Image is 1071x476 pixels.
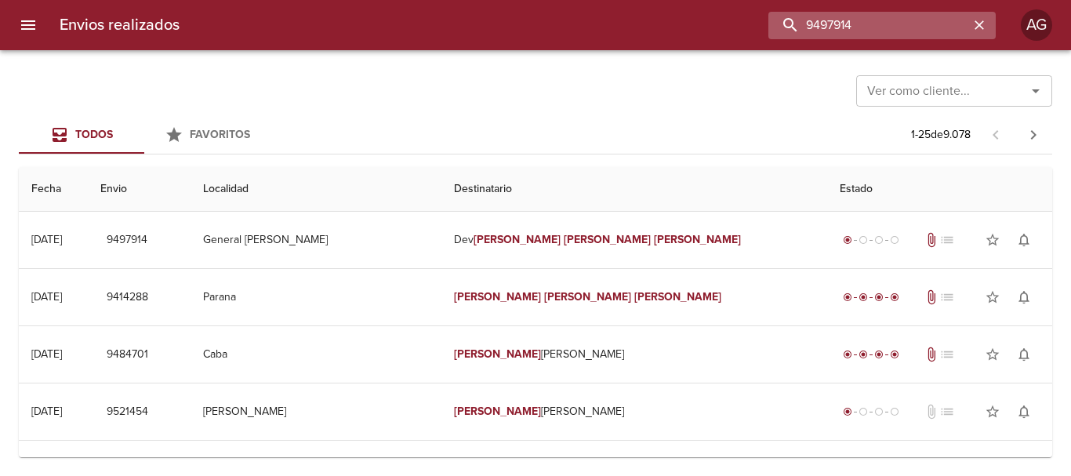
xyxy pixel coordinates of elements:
[107,288,148,307] span: 9414288
[977,339,1008,370] button: Agregar a favoritos
[1015,116,1052,154] span: Pagina siguiente
[100,398,154,427] button: 9521454
[1016,232,1032,248] span: notifications_none
[1008,282,1040,313] button: Activar notificaciones
[100,226,154,255] button: 9497914
[977,282,1008,313] button: Agregar a favoritos
[441,167,827,212] th: Destinatario
[191,212,441,268] td: General [PERSON_NAME]
[31,405,62,418] div: [DATE]
[890,407,899,416] span: radio_button_unchecked
[924,232,939,248] span: Tiene documentos adjuntos
[939,347,955,362] span: No tiene pedido asociado
[19,116,270,154] div: Tabs Envios
[31,233,62,246] div: [DATE]
[843,293,852,302] span: radio_button_checked
[1008,339,1040,370] button: Activar notificaciones
[191,383,441,440] td: [PERSON_NAME]
[1016,347,1032,362] span: notifications_none
[890,293,899,302] span: radio_button_checked
[985,404,1000,420] span: star_border
[191,326,441,383] td: Caba
[843,350,852,359] span: radio_button_checked
[843,235,852,245] span: radio_button_checked
[827,167,1052,212] th: Estado
[9,6,47,44] button: menu
[843,407,852,416] span: radio_button_checked
[977,396,1008,427] button: Agregar a favoritos
[939,289,955,305] span: No tiene pedido asociado
[1016,404,1032,420] span: notifications_none
[985,232,1000,248] span: star_border
[107,402,148,422] span: 9521454
[874,293,884,302] span: radio_button_checked
[874,350,884,359] span: radio_button_checked
[985,347,1000,362] span: star_border
[19,167,88,212] th: Fecha
[840,347,902,362] div: Entregado
[190,128,250,141] span: Favoritos
[100,283,154,312] button: 9414288
[977,126,1015,142] span: Pagina anterior
[939,404,955,420] span: No tiene pedido asociado
[890,235,899,245] span: radio_button_unchecked
[107,231,147,250] span: 9497914
[454,290,541,303] em: [PERSON_NAME]
[1016,289,1032,305] span: notifications_none
[634,290,721,303] em: [PERSON_NAME]
[1025,80,1047,102] button: Abrir
[911,127,971,143] p: 1 - 25 de 9.078
[874,407,884,416] span: radio_button_unchecked
[840,289,902,305] div: Entregado
[1021,9,1052,41] div: Abrir información de usuario
[75,128,113,141] span: Todos
[859,407,868,416] span: radio_button_unchecked
[441,212,827,268] td: Dev
[31,290,62,303] div: [DATE]
[454,347,541,361] em: [PERSON_NAME]
[924,404,939,420] span: No tiene documentos adjuntos
[924,347,939,362] span: Tiene documentos adjuntos
[768,12,969,39] input: buscar
[564,233,651,246] em: [PERSON_NAME]
[191,269,441,325] td: Parana
[924,289,939,305] span: Tiene documentos adjuntos
[890,350,899,359] span: radio_button_checked
[840,404,902,420] div: Generado
[191,167,441,212] th: Localidad
[859,235,868,245] span: radio_button_unchecked
[544,290,631,303] em: [PERSON_NAME]
[977,224,1008,256] button: Agregar a favoritos
[31,347,62,361] div: [DATE]
[100,340,154,369] button: 9484701
[1008,396,1040,427] button: Activar notificaciones
[859,293,868,302] span: radio_button_checked
[441,383,827,440] td: [PERSON_NAME]
[840,232,902,248] div: Generado
[654,233,741,246] em: [PERSON_NAME]
[1021,9,1052,41] div: AG
[874,235,884,245] span: radio_button_unchecked
[939,232,955,248] span: No tiene pedido asociado
[859,350,868,359] span: radio_button_checked
[1008,224,1040,256] button: Activar notificaciones
[441,326,827,383] td: [PERSON_NAME]
[107,345,148,365] span: 9484701
[454,405,541,418] em: [PERSON_NAME]
[88,167,191,212] th: Envio
[985,289,1000,305] span: star_border
[474,233,561,246] em: [PERSON_NAME]
[60,13,180,38] h6: Envios realizados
